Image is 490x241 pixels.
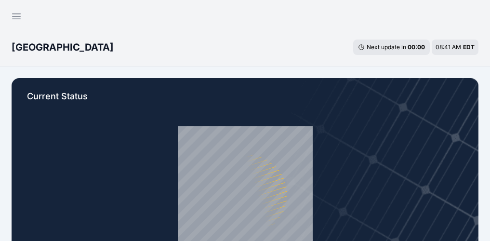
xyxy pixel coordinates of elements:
span: EDT [463,43,475,51]
h3: [GEOGRAPHIC_DATA] [12,40,114,54]
nav: Breadcrumb [12,35,114,60]
span: 08:41 AM [436,43,461,51]
p: Current Status [27,90,463,111]
span: Next update in [367,43,406,51]
div: 00 : 00 [408,43,425,51]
